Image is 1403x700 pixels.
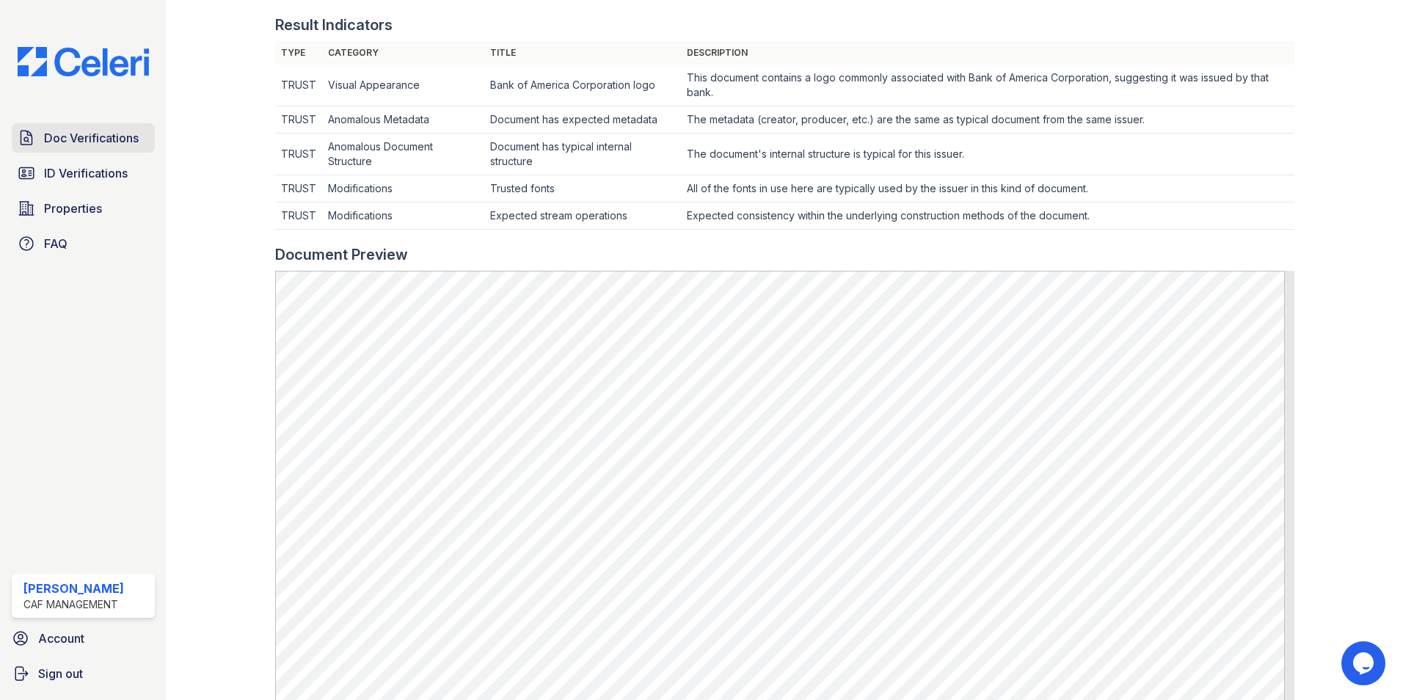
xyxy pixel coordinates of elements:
span: Doc Verifications [44,129,139,147]
td: TRUST [275,175,322,203]
td: TRUST [275,203,322,230]
td: TRUST [275,134,322,175]
td: The metadata (creator, producer, etc.) are the same as typical document from the same issuer. [681,106,1294,134]
td: Modifications [322,175,484,203]
td: The document's internal structure is typical for this issuer. [681,134,1294,175]
th: Description [681,41,1294,65]
span: Sign out [38,665,83,682]
div: Document Preview [275,244,408,265]
a: FAQ [12,229,155,258]
span: Account [38,630,84,647]
span: FAQ [44,235,68,252]
th: Title [484,41,681,65]
img: CE_Logo_Blue-a8612792a0a2168367f1c8372b55b34899dd931a85d93a1a3d3e32e68fde9ad4.png [6,47,161,76]
td: Modifications [322,203,484,230]
span: Properties [44,200,102,217]
td: Anomalous Document Structure [322,134,484,175]
td: Trusted fonts [484,175,681,203]
th: Type [275,41,322,65]
a: Account [6,624,161,653]
td: Expected consistency within the underlying construction methods of the document. [681,203,1294,230]
td: Anomalous Metadata [322,106,484,134]
div: CAF Management [23,597,124,612]
td: Visual Appearance [322,65,484,106]
td: Document has expected metadata [484,106,681,134]
a: Doc Verifications [12,123,155,153]
td: All of the fonts in use here are typically used by the issuer in this kind of document. [681,175,1294,203]
a: Sign out [6,659,161,688]
td: TRUST [275,106,322,134]
td: Expected stream operations [484,203,681,230]
td: Bank of America Corporation logo [484,65,681,106]
th: Category [322,41,484,65]
td: TRUST [275,65,322,106]
td: This document contains a logo commonly associated with Bank of America Corporation, suggesting it... [681,65,1294,106]
iframe: chat widget [1341,641,1388,685]
span: ID Verifications [44,164,128,182]
a: ID Verifications [12,158,155,188]
a: Properties [12,194,155,223]
div: Result Indicators [275,15,393,35]
div: [PERSON_NAME] [23,580,124,597]
td: Document has typical internal structure [484,134,681,175]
